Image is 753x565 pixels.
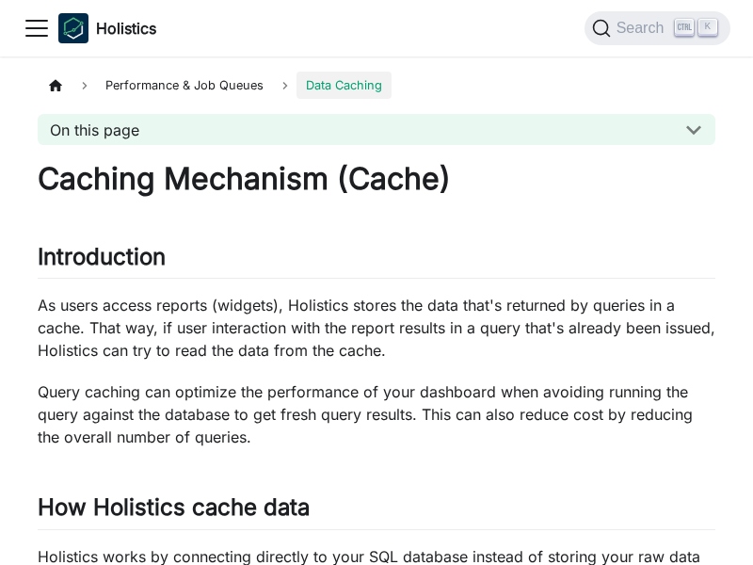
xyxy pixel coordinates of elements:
[58,13,88,43] img: Holistics
[38,380,715,448] p: Query caching can optimize the performance of your dashboard when avoiding running the query agai...
[611,20,676,37] span: Search
[296,72,392,99] span: Data Caching
[698,19,717,36] kbd: K
[38,160,715,198] h1: Caching Mechanism (Cache)
[38,294,715,362] p: As users access reports (widgets), Holistics stores the data that's returned by queries in a cach...
[96,17,156,40] b: Holistics
[58,13,156,43] a: HolisticsHolistics
[38,243,715,279] h2: Introduction
[38,72,73,99] a: Home page
[23,14,51,42] button: Toggle navigation bar
[585,11,730,45] button: Search (Ctrl+K)
[38,493,715,529] h2: How Holistics cache data
[38,72,715,99] nav: Breadcrumbs
[38,114,715,145] button: On this page
[96,72,273,99] span: Performance & Job Queues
